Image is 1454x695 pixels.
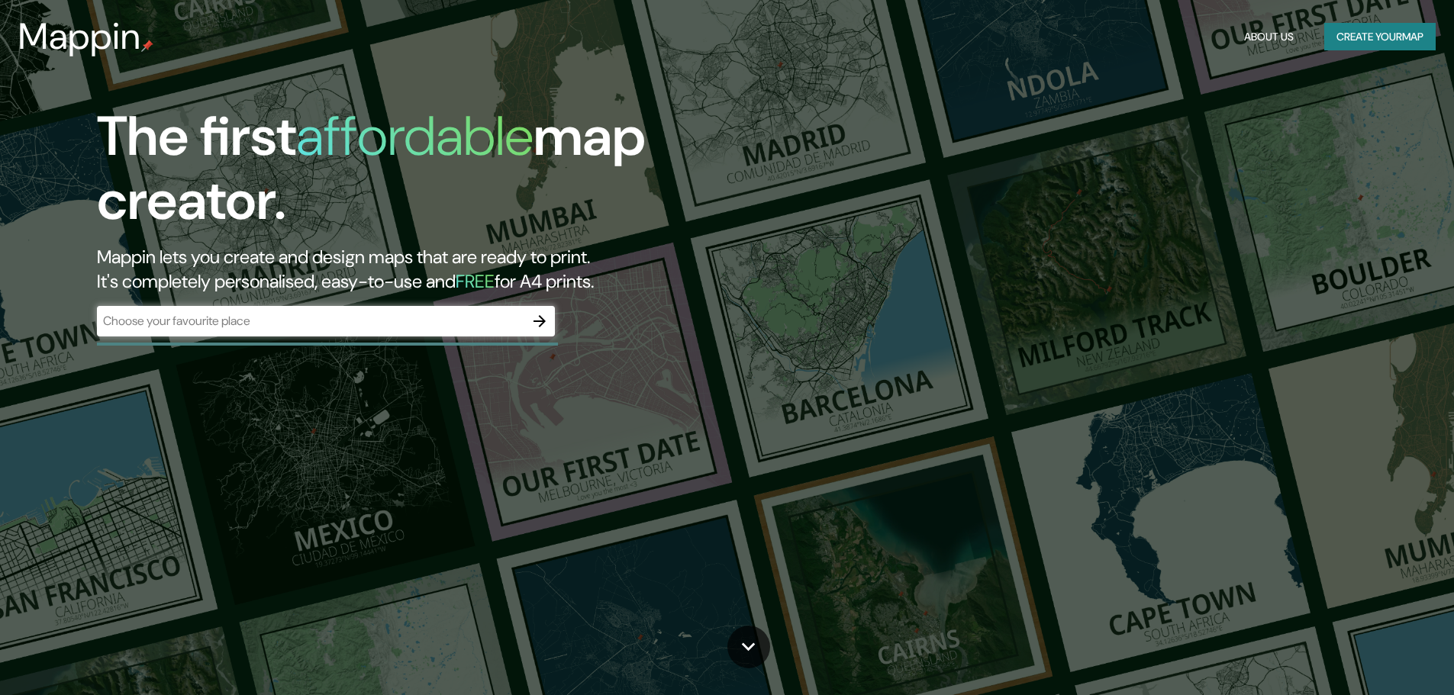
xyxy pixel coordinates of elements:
[1318,635,1437,678] iframe: Help widget launcher
[97,245,824,294] h2: Mappin lets you create and design maps that are ready to print. It's completely personalised, eas...
[456,269,495,293] h5: FREE
[1324,23,1436,51] button: Create yourmap
[97,312,524,330] input: Choose your favourite place
[1238,23,1300,51] button: About Us
[296,101,534,172] h1: affordable
[18,15,141,58] h3: Mappin
[141,40,153,52] img: mappin-pin
[97,105,824,245] h1: The first map creator.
